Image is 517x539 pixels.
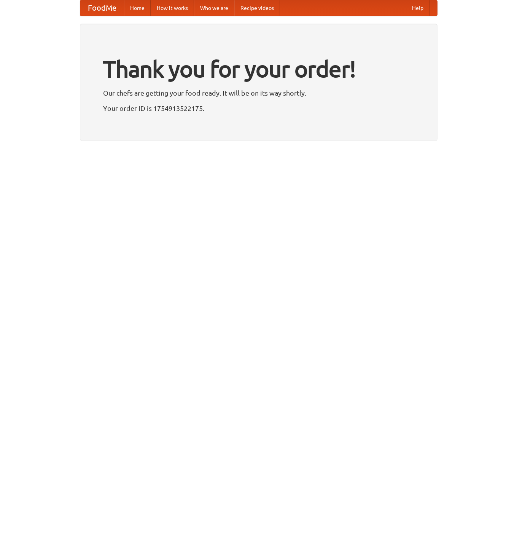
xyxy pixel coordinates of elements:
a: FoodMe [80,0,124,16]
p: Your order ID is 1754913522175. [103,102,414,114]
h1: Thank you for your order! [103,51,414,87]
a: How it works [151,0,194,16]
a: Recipe videos [234,0,280,16]
p: Our chefs are getting your food ready. It will be on its way shortly. [103,87,414,99]
a: Who we are [194,0,234,16]
a: Help [406,0,430,16]
a: Home [124,0,151,16]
